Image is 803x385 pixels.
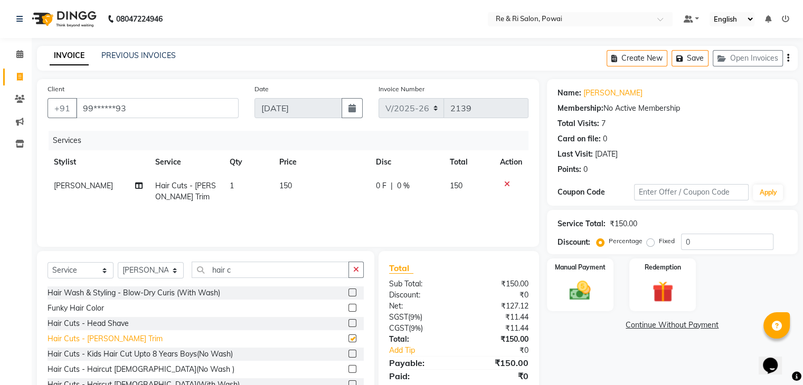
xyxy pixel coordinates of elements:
div: Discount: [381,290,459,301]
label: Manual Payment [555,263,606,272]
th: Disc [370,150,443,174]
button: Apply [753,185,783,200]
th: Stylist [48,150,149,174]
a: Continue Without Payment [549,320,796,331]
div: Hair Cuts - Head Shave [48,318,129,329]
span: SGST [389,312,408,322]
th: Service [149,150,223,174]
span: 150 [279,181,292,190]
div: ₹0 [459,370,536,382]
button: +91 [48,98,77,118]
label: Date [254,84,269,94]
div: 0 [583,164,588,175]
div: 7 [601,118,606,129]
input: Enter Offer / Coupon Code [634,184,749,200]
button: Create New [607,50,667,66]
div: Hair Cuts - [PERSON_NAME] Trim [48,333,163,344]
div: ( ) [381,312,459,323]
img: logo [27,4,99,34]
label: Percentage [609,236,643,246]
span: 1 [230,181,234,190]
span: 150 [450,181,462,190]
div: Service Total: [558,218,606,229]
div: Membership: [558,103,603,114]
span: 9% [411,324,421,332]
div: ₹11.44 [459,323,536,334]
label: Invoice Number [379,84,424,94]
div: Services [49,131,536,150]
div: Paid: [381,370,459,382]
div: ₹0 [459,290,536,301]
button: Open Invoices [713,50,783,66]
th: Total [443,150,494,174]
button: Save [672,50,708,66]
a: INVOICE [50,46,89,65]
div: Hair Cuts - Kids Hair Cut Upto 8 Years Boys(No Wash) [48,349,233,360]
input: Search by Name/Mobile/Email/Code [76,98,239,118]
a: [PERSON_NAME] [583,88,643,99]
div: Last Visit: [558,149,593,160]
div: Funky Hair Color [48,303,104,314]
a: PREVIOUS INVOICES [101,51,176,60]
div: ₹11.44 [459,312,536,323]
div: Card on file: [558,133,601,145]
th: Price [273,150,370,174]
th: Qty [223,150,273,174]
div: No Active Membership [558,103,787,114]
div: [DATE] [595,149,618,160]
span: Total [389,263,413,274]
input: Search or Scan [192,262,349,278]
div: Points: [558,164,581,175]
img: _gift.svg [646,278,680,305]
th: Action [494,150,528,174]
label: Redemption [645,263,681,272]
div: 0 [603,133,607,145]
label: Client [48,84,64,94]
div: Sub Total: [381,278,459,290]
span: CGST [389,323,409,333]
div: ₹0 [471,345,536,356]
span: 0 % [397,180,410,191]
div: Total: [381,334,459,345]
label: Fixed [659,236,675,246]
img: _cash.svg [563,278,597,303]
div: Hair Wash & Styling - Blow-Dry Curis (With Wash) [48,287,220,299]
b: 08047224946 [116,4,163,34]
iframe: chat widget [759,343,792,374]
div: Payable: [381,357,459,369]
div: Discount: [558,237,590,248]
span: 0 F [376,180,386,191]
div: ( ) [381,323,459,334]
div: Coupon Code [558,187,634,198]
div: Name: [558,88,581,99]
div: ₹150.00 [459,334,536,345]
div: Net: [381,301,459,312]
div: ₹150.00 [459,357,536,369]
div: Total Visits: [558,118,599,129]
a: Add Tip [381,345,471,356]
span: Hair Cuts - [PERSON_NAME] Trim [155,181,216,201]
span: | [391,180,393,191]
span: [PERSON_NAME] [54,181,113,190]
div: ₹150.00 [459,278,536,290]
div: Hair Cuts - Haircut [DEMOGRAPHIC_DATA](No Wash ) [48,364,234,375]
div: ₹150.00 [610,218,637,229]
span: 9% [410,313,420,321]
div: ₹127.12 [459,301,536,312]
